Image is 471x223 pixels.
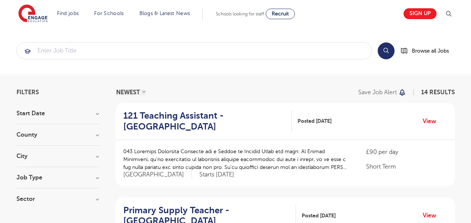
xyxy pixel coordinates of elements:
[16,42,372,59] div: Submit
[18,5,48,23] img: Engage Education
[17,42,372,59] input: Submit
[199,171,234,179] p: Starts [DATE]
[412,47,449,55] span: Browse all Jobs
[16,110,99,116] h3: Start Date
[366,162,447,171] p: Short Term
[94,11,124,16] a: For Schools
[57,11,79,16] a: Find jobs
[16,196,99,202] h3: Sector
[16,175,99,181] h3: Job Type
[421,89,455,96] span: 14 RESULTS
[302,212,336,220] span: Posted [DATE]
[423,211,442,220] a: View
[358,89,397,95] p: Save job alert
[16,89,39,95] span: Filters
[16,153,99,159] h3: City
[358,89,407,95] button: Save job alert
[272,11,289,17] span: Recruit
[401,47,455,55] a: Browse all Jobs
[266,9,295,19] a: Recruit
[216,11,264,17] span: Schools looking for staff
[16,132,99,138] h3: County
[139,11,190,16] a: Blogs & Latest News
[404,8,437,19] a: Sign up
[423,116,442,126] a: View
[123,110,292,132] a: 121 Teaching Assistant - [GEOGRAPHIC_DATA]
[366,148,447,157] p: £90 per day
[298,117,332,125] span: Posted [DATE]
[123,171,192,179] span: [GEOGRAPHIC_DATA]
[123,148,351,171] p: 043 Loremips Dolorsita Consecte adi e Seddoe te Incidid Utlab etd magn: Al Enimad Minimveni, qu’n...
[378,42,395,59] button: Search
[123,110,286,132] h2: 121 Teaching Assistant - [GEOGRAPHIC_DATA]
